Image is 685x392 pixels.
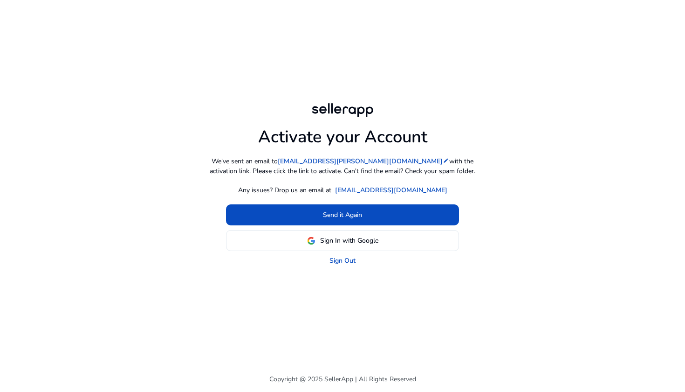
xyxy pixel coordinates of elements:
p: Any issues? Drop us an email at [238,185,331,195]
a: [EMAIL_ADDRESS][PERSON_NAME][DOMAIN_NAME] [278,156,449,166]
button: Send it Again [226,204,459,225]
span: Send it Again [323,210,362,220]
h1: Activate your Account [258,119,427,147]
a: [EMAIL_ADDRESS][DOMAIN_NAME] [335,185,447,195]
mat-icon: edit [443,157,449,164]
span: Sign In with Google [320,236,378,245]
button: Sign In with Google [226,230,459,251]
a: Sign Out [329,256,356,266]
img: google-logo.svg [307,237,315,245]
p: We've sent an email to with the activation link. Please click the link to activate. Can't find th... [203,156,482,176]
